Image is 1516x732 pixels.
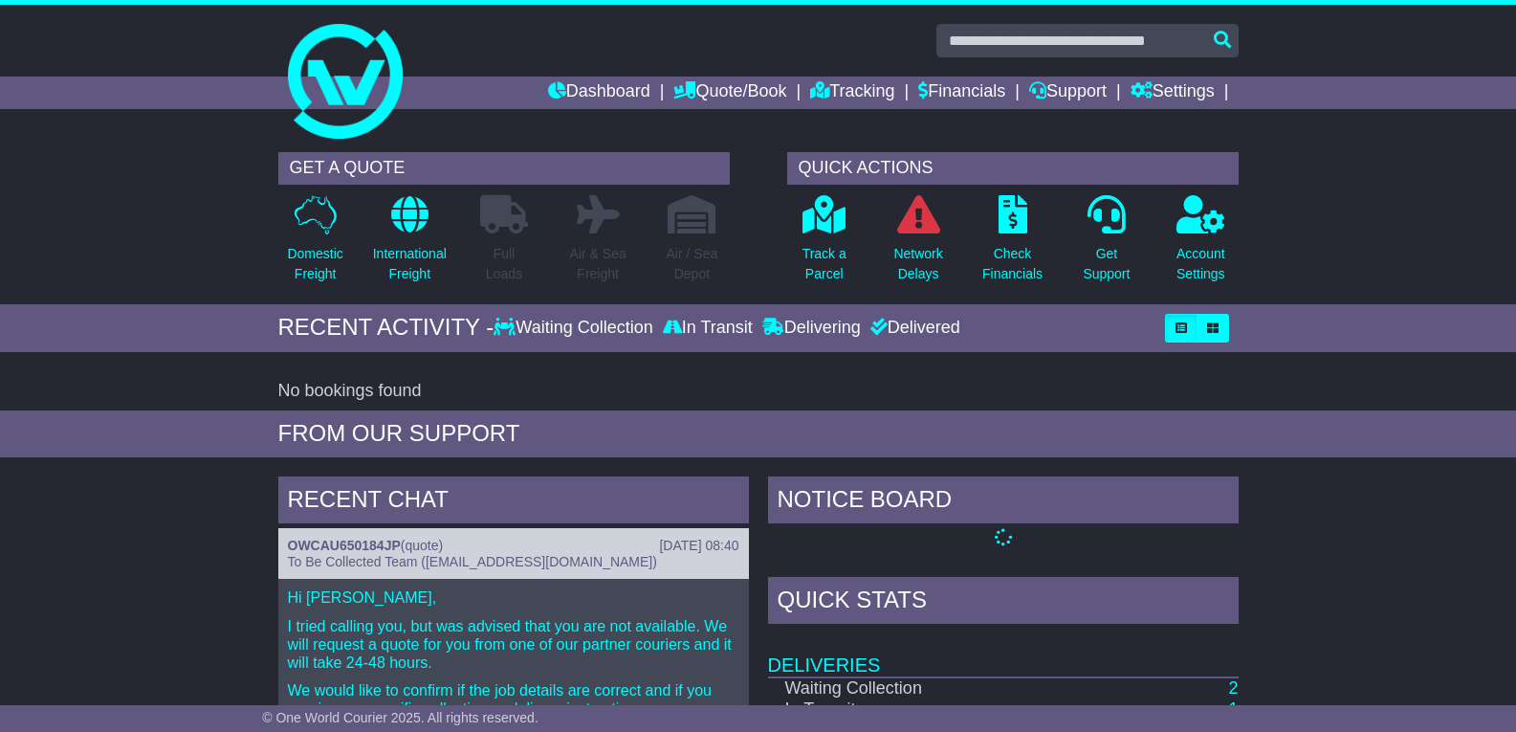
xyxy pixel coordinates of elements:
p: Air / Sea Depot [667,244,718,284]
a: Financials [918,77,1005,109]
p: Account Settings [1176,244,1225,284]
p: Hi [PERSON_NAME], [288,588,739,607]
div: RECENT CHAT [278,477,749,528]
span: To Be Collected Team ([EMAIL_ADDRESS][DOMAIN_NAME]) [288,554,657,569]
p: Check Financials [982,244,1043,284]
td: Deliveries [768,629,1239,677]
td: In Transit [768,699,1065,721]
p: Track a Parcel [802,244,846,284]
div: ( ) [288,538,739,554]
a: AccountSettings [1175,194,1226,295]
div: QUICK ACTIONS [787,152,1239,185]
a: Tracking [810,77,894,109]
a: Settings [1131,77,1215,109]
a: CheckFinancials [981,194,1044,295]
span: © One World Courier 2025. All rights reserved. [262,710,538,725]
a: 1 [1228,699,1238,719]
div: Quick Stats [768,577,1239,629]
p: Get Support [1083,244,1130,284]
a: Track aParcel [802,194,847,295]
a: OWCAU650184JP [288,538,401,553]
a: DomesticFreight [286,194,343,295]
a: Support [1029,77,1107,109]
p: Domestic Freight [287,244,342,284]
p: I tried calling you, but was advised that you are not available. We will request a quote for you ... [288,617,739,673]
div: Waiting Collection [494,318,657,339]
a: Quote/Book [673,77,786,109]
a: GetSupport [1082,194,1131,295]
div: In Transit [658,318,758,339]
p: Network Delays [893,244,942,284]
div: Delivered [866,318,960,339]
div: [DATE] 08:40 [659,538,738,554]
div: FROM OUR SUPPORT [278,420,1239,448]
a: InternationalFreight [372,194,448,295]
p: We would like to confirm if the job details are correct and if you require any specific collectio... [288,681,739,718]
p: Air & Sea Freight [570,244,626,284]
a: NetworkDelays [892,194,943,295]
div: No bookings found [278,381,1239,402]
a: 2 [1228,678,1238,698]
div: RECENT ACTIVITY - [278,314,494,342]
p: International Freight [373,244,447,284]
div: GET A QUOTE [278,152,730,185]
div: Delivering [758,318,866,339]
p: Full Loads [480,244,528,284]
a: Dashboard [548,77,650,109]
div: NOTICE BOARD [768,477,1239,528]
span: quote [405,538,438,553]
td: Waiting Collection [768,677,1065,699]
